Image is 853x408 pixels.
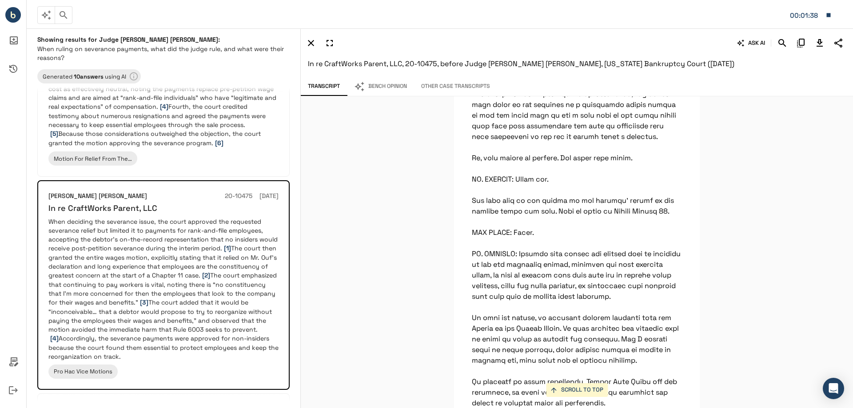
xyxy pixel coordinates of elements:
[37,36,290,44] h6: Showing results for Judge [PERSON_NAME] [PERSON_NAME]:
[50,334,59,342] span: [4]
[831,36,846,51] button: Share Transcript
[259,191,279,201] h6: [DATE]
[735,36,767,51] button: ASK AI
[224,244,231,252] span: [1]
[301,77,347,96] button: Transcript
[48,191,147,201] h6: [PERSON_NAME] [PERSON_NAME]
[414,77,497,96] button: Other Case Transcripts
[823,378,844,399] div: Open Intercom Messenger
[48,155,137,162] span: Motion For Relief From The Automatic Stay
[48,364,118,379] div: Pro Hac Vice Motions
[812,36,827,51] button: Download Transcript
[202,271,210,279] span: [2]
[347,77,414,96] button: Bench Opinion
[775,36,790,51] button: Search
[308,59,734,68] span: In re CraftWorks Parent, LLC, 20-10475, before Judge [PERSON_NAME] [PERSON_NAME], [US_STATE] Bank...
[790,10,821,21] div: Matter: 108990:0001
[48,368,118,375] span: Pro Hac Vice Motions
[37,73,132,80] span: Generated using AI
[160,103,168,111] span: [4]
[74,73,104,80] b: 10 answer s
[48,217,279,361] p: When deciding the severance issue, the court approved the requested severance relief but limited ...
[215,139,223,147] span: [6]
[546,383,608,397] button: SCROLL TO TOP
[48,151,137,166] div: Motion For Relief From The Automatic Stay
[225,191,252,201] h6: 20-10475
[48,203,279,213] h6: In re CraftWorks Parent, LLC
[37,44,290,62] p: When ruling on severance payments, what did the judge rule, and what were their reasons?
[785,6,836,24] button: Matter: 108990:0001
[37,69,141,83] div: Learn more about your results
[793,36,809,51] button: Copy Citation
[50,130,58,138] span: [5]
[140,298,148,306] span: [3]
